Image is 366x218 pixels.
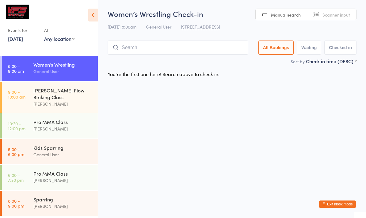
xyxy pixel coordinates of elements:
[108,41,248,55] input: Search
[291,58,305,64] label: Sort by
[2,113,98,138] a: 10:30 -12:00 pmPro MMA Class[PERSON_NAME]
[33,203,93,210] div: [PERSON_NAME]
[2,191,98,216] a: 8:00 -9:00 pmSparring[PERSON_NAME]
[108,24,136,30] span: [DATE] 8:00am
[33,177,93,184] div: [PERSON_NAME]
[33,144,93,151] div: Kids Sparring
[8,35,23,42] a: [DATE]
[8,147,24,157] time: 5:00 - 6:00 pm
[8,198,24,208] time: 8:00 - 9:00 pm
[33,170,93,177] div: Pro MMA Class
[2,56,98,81] a: 8:00 -9:00 amWomen’s WrestlingGeneral User
[33,87,93,100] div: [PERSON_NAME] Flow Striking Class
[8,64,24,73] time: 8:00 - 9:00 am
[33,100,93,107] div: [PERSON_NAME]
[2,165,98,190] a: 6:00 -7:30 pmPro MMA Class[PERSON_NAME]
[33,119,93,125] div: Pro MMA Class
[108,9,356,19] h2: Women’s Wrestling Check-in
[2,82,98,113] a: 9:00 -10:00 am[PERSON_NAME] Flow Striking Class[PERSON_NAME]
[33,125,93,132] div: [PERSON_NAME]
[44,35,74,42] div: Any location
[33,68,93,75] div: General User
[258,41,294,55] button: All Bookings
[8,121,25,131] time: 10:30 - 12:00 pm
[297,41,321,55] button: Waiting
[108,71,219,77] div: You're the first one here! Search above to check in.
[8,89,25,99] time: 9:00 - 10:00 am
[33,151,93,158] div: General User
[6,5,29,19] img: VFS Academy
[319,200,356,208] button: Exit kiosk mode
[146,24,171,30] span: General User
[8,25,38,35] div: Events for
[322,12,350,18] span: Scanner input
[271,12,301,18] span: Manual search
[2,139,98,164] a: 5:00 -6:00 pmKids SparringGeneral User
[8,173,24,182] time: 6:00 - 7:30 pm
[33,196,93,203] div: Sparring
[44,25,74,35] div: At
[324,41,356,55] button: Checked in
[306,58,356,64] div: Check in time (DESC)
[33,61,93,68] div: Women’s Wrestling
